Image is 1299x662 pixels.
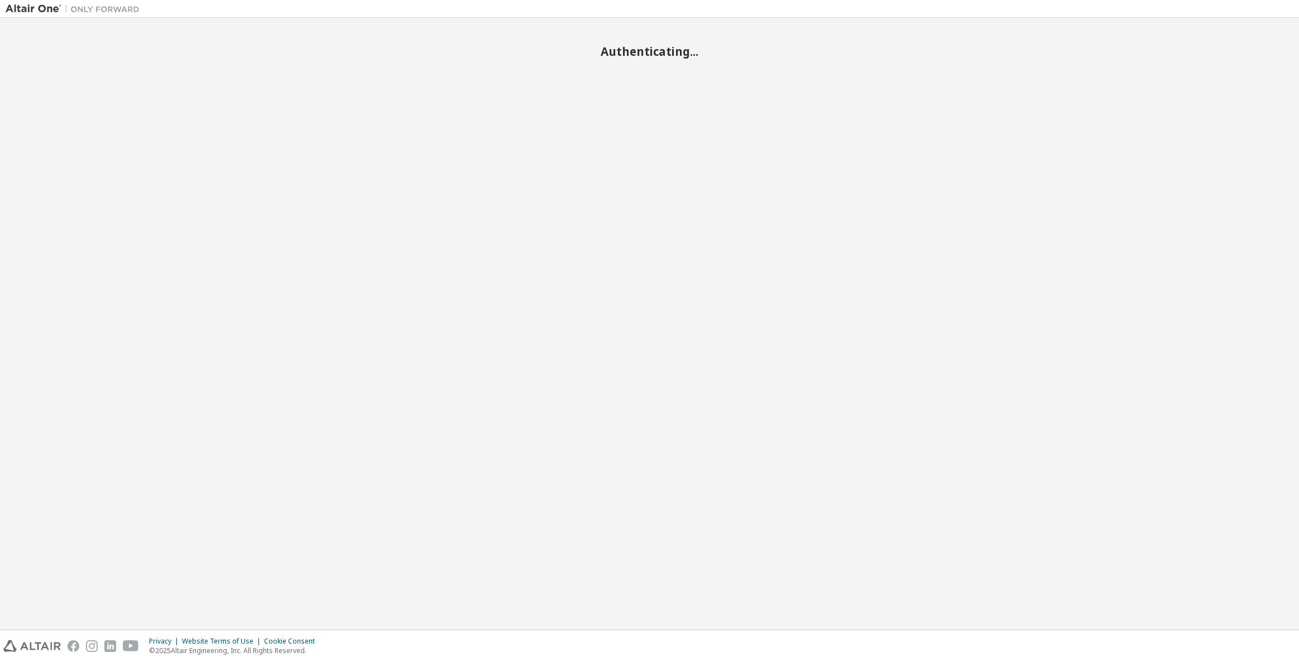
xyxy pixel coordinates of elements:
div: Website Terms of Use [182,637,264,646]
h2: Authenticating... [6,44,1293,59]
img: altair_logo.svg [3,640,61,652]
img: facebook.svg [68,640,79,652]
div: Privacy [149,637,182,646]
img: linkedin.svg [104,640,116,652]
img: instagram.svg [86,640,98,652]
img: Altair One [6,3,145,15]
div: Cookie Consent [264,637,322,646]
img: youtube.svg [123,640,139,652]
p: © 2025 Altair Engineering, Inc. All Rights Reserved. [149,646,322,655]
